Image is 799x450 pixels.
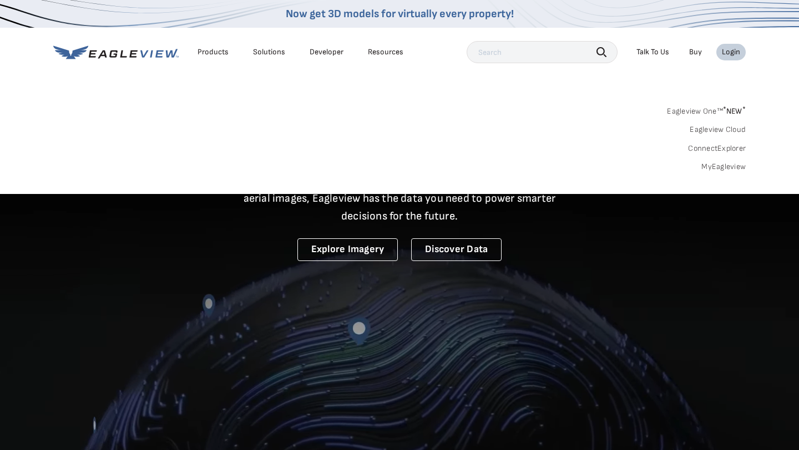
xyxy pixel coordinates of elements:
div: Talk To Us [636,47,669,57]
input: Search [467,41,618,63]
p: A new era starts here. Built on more than 3.5 billion high-resolution aerial images, Eagleview ha... [230,172,569,225]
a: Now get 3D models for virtually every property! [286,7,514,21]
a: MyEagleview [701,162,746,172]
div: Login [722,47,740,57]
a: ConnectExplorer [688,144,746,154]
a: Eagleview One™*NEW* [667,103,746,116]
a: Eagleview Cloud [690,125,746,135]
div: Resources [368,47,403,57]
a: Buy [689,47,702,57]
div: Products [198,47,229,57]
a: Developer [310,47,343,57]
a: Explore Imagery [297,238,398,261]
span: NEW [723,106,746,116]
a: Discover Data [411,238,502,261]
div: Solutions [253,47,285,57]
